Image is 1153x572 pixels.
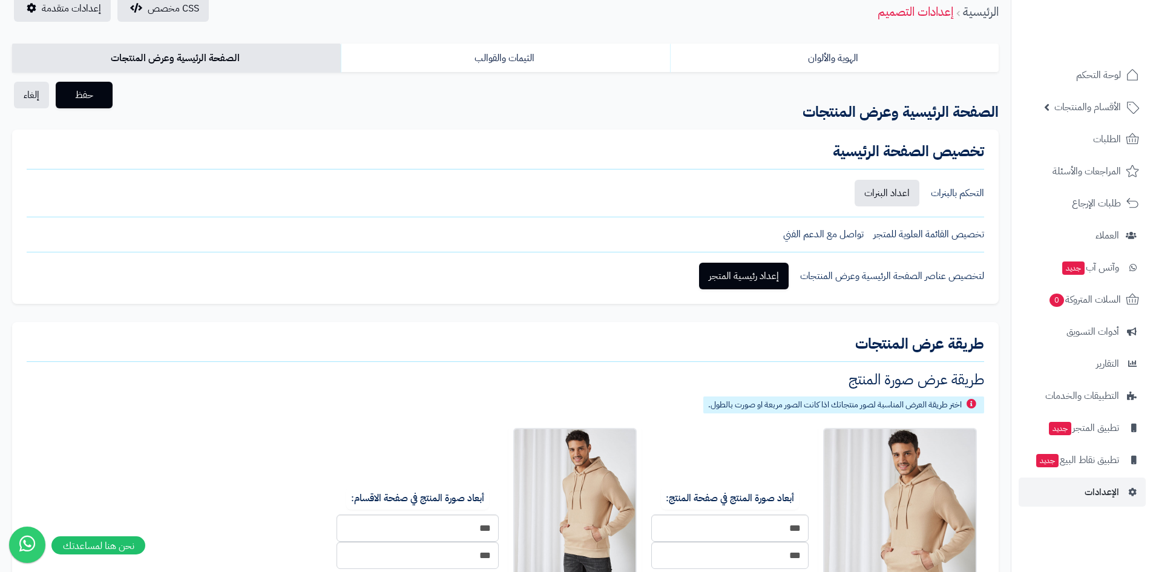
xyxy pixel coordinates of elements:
[931,186,984,200] div: التحكم بالبنرات
[27,144,984,159] h3: تخصيص الصفحة الرئيسية
[65,88,103,102] span: حفظ
[341,44,669,73] a: الثيمات والقوالب
[1036,454,1059,467] span: جديد
[855,180,919,206] a: اعداد البنرات
[346,487,489,510] label: أبعاد صورة المنتج في صفحة الاقسام:
[42,1,101,16] span: إعدادات متقدمة
[1019,413,1146,442] a: تطبيق المتجرجديد
[1019,157,1146,186] a: المراجعات والأسئلة
[873,228,984,242] div: تخصيص القائمة العلوية للمتجر
[1019,349,1146,378] a: التقارير
[1054,99,1121,116] span: الأقسام والمنتجات
[338,100,1008,125] h3: الصفحة الرئيسية وعرض المنتجات
[1019,285,1146,314] a: السلات المتروكة0
[1049,422,1071,435] span: جديد
[27,337,984,351] h3: طريقة عرض المنتجات
[1019,189,1146,218] a: طلبات الإرجاع
[1019,317,1146,346] a: أدوات التسويق
[1048,419,1119,436] span: تطبيق المتجر
[1019,381,1146,410] a: التطبيقات والخدمات
[1085,484,1119,501] span: الإعدادات
[1019,221,1146,250] a: العملاء
[963,2,999,21] a: الرئيسية
[708,398,962,411] span: اختر طريقة العرض المناسبة لصور منتجاتك اذا كانت الصور مربعة او صورت بالطول.
[1093,131,1121,148] span: الطلبات
[1066,323,1119,340] span: أدوات التسويق
[1072,195,1121,212] span: طلبات الإرجاع
[1061,259,1119,276] span: وآتس آب
[1062,261,1085,275] span: جديد
[1019,125,1146,154] a: الطلبات
[1076,67,1121,84] span: لوحة التحكم
[1096,227,1119,244] span: العملاء
[12,44,341,73] a: الصفحة الرئيسية وعرض المنتجات
[800,269,984,283] div: لتخصيص عناصر الصفحة الرئيسية وعرض المنتجات
[27,372,984,387] h3: طريقة عرض صورة المنتج
[1019,253,1146,282] a: وآتس آبجديد
[56,82,113,108] button: حفظ
[661,487,799,510] label: أبعاد صورة المنتج في صفحة المنتج:
[14,82,49,108] a: إلغاء
[1019,445,1146,475] a: تطبيق نقاط البيعجديد
[1050,294,1064,307] span: 0
[1096,355,1119,372] span: التقارير
[1053,163,1121,180] span: المراجعات والأسئلة
[148,1,199,16] span: CSS مخصص
[1048,291,1121,308] span: السلات المتروكة
[699,263,789,289] a: إعداد رئيسية المتجر
[878,2,953,21] a: إعدادات التصميم
[1035,452,1119,468] span: تطبيق نقاط البيع
[1019,478,1146,507] a: الإعدادات
[783,228,864,242] span: تواصل مع الدعم الفني
[1045,387,1119,404] span: التطبيقات والخدمات
[670,44,999,73] a: الهوية والألوان
[1019,61,1146,90] a: لوحة التحكم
